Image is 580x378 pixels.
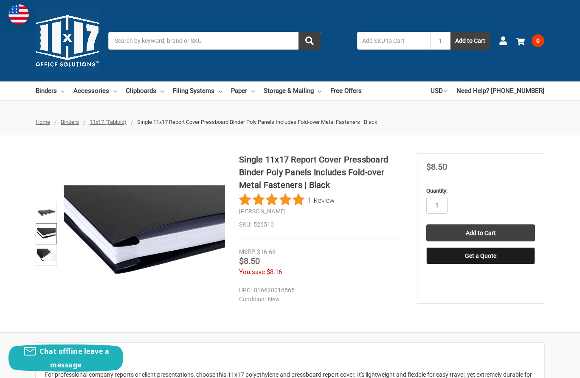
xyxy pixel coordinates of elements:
[36,9,99,73] img: 11x17.com
[39,347,109,370] span: Chat offline leave a message
[239,220,251,229] dt: SKU:
[431,81,448,100] a: USD
[239,220,403,229] dd: 526510
[8,4,29,25] img: duty and tax information for United States
[426,187,535,195] label: Quantity:
[64,153,225,314] img: Single 11x17 Report Cover Pressboard Binder Poly Panels Includes Fold-over Metal Fasteners | Black
[239,295,399,304] dd: New
[456,81,544,100] a: Need Help? [PHONE_NUMBER]
[330,81,362,100] a: Free Offers
[231,81,255,100] a: Paper
[8,344,123,372] button: Chat offline leave a message
[450,32,490,50] button: Add to Cart
[45,352,535,364] h2: Description
[61,119,79,125] a: Binders
[173,81,222,100] a: Filing Systems
[239,286,399,295] dd: 816628016565
[264,81,321,100] a: Storage & Mailing
[239,153,403,191] h1: Single 11x17 Report Cover Pressboard Binder Poly Panels Includes Fold-over Metal Fasteners | Black
[426,162,447,172] span: $8.50
[73,81,117,100] a: Accessories
[239,256,260,266] span: $8.50
[90,119,127,125] a: 11x17 (Tabloid)
[37,224,56,243] img: Single 11x17 Report Cover Pressboard Binder Poly Panels Includes Fold-over Metal Fasteners | Black
[516,30,544,52] a: 0
[308,193,335,206] span: 1 Review
[267,268,282,276] span: $8.16
[37,203,56,222] img: Single 11x17 Report Cover Pressboard Binder Poly Panels Includes Fold-over Metal Fasteners | Black
[37,246,56,264] img: Ruby Paulina 11x17 Pressboard Binder
[239,286,252,295] dt: UPC:
[239,208,286,215] a: [PERSON_NAME]
[108,32,321,50] input: Search by keyword, brand or SKU
[426,224,535,241] input: Add to Cart
[137,119,377,125] span: Single 11x17 Report Cover Pressboard Binder Poly Panels Includes Fold-over Metal Fasteners | Black
[239,295,266,304] dt: Condition:
[126,81,164,100] a: Clipboards
[239,193,335,206] button: Rated 5 out of 5 stars from 1 reviews. Jump to reviews.
[36,119,50,125] a: Home
[532,34,544,47] span: 0
[239,268,265,276] span: You save
[257,248,276,256] span: $16.66
[239,247,255,256] div: MSRP
[357,32,430,50] input: Add SKU to Cart
[36,81,65,100] a: Binders
[426,247,535,264] button: Get a Quote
